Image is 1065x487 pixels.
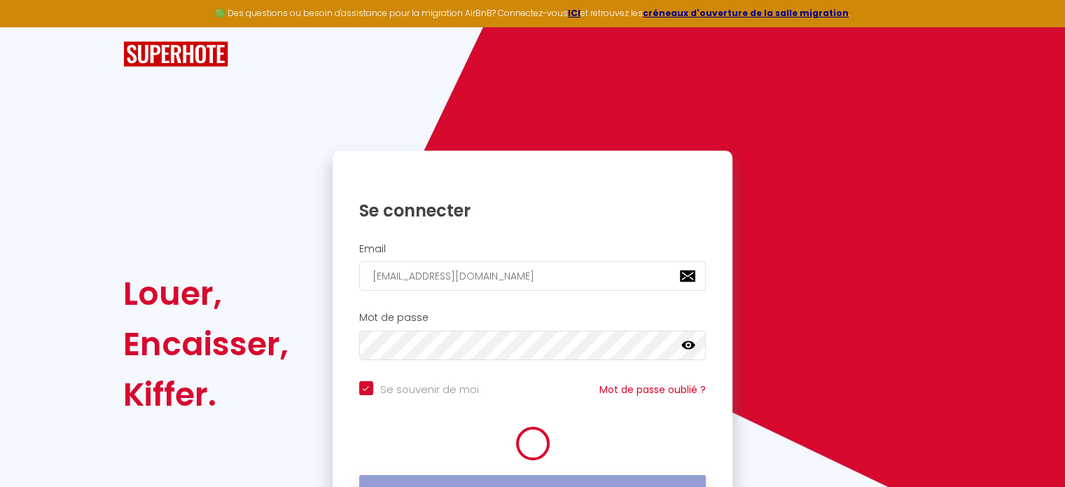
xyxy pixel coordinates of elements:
[643,7,849,19] a: créneaux d'ouverture de la salle migration
[359,312,706,324] h2: Mot de passe
[568,7,580,19] a: ICI
[123,319,288,369] div: Encaisser,
[123,41,228,67] img: SuperHote logo
[359,243,706,255] h2: Email
[599,383,706,397] a: Mot de passe oublié ?
[11,6,53,48] button: Ouvrir le widget de chat LiveChat
[123,369,288,420] div: Kiffer.
[123,268,288,319] div: Louer,
[359,200,706,221] h1: Se connecter
[359,261,706,291] input: Ton Email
